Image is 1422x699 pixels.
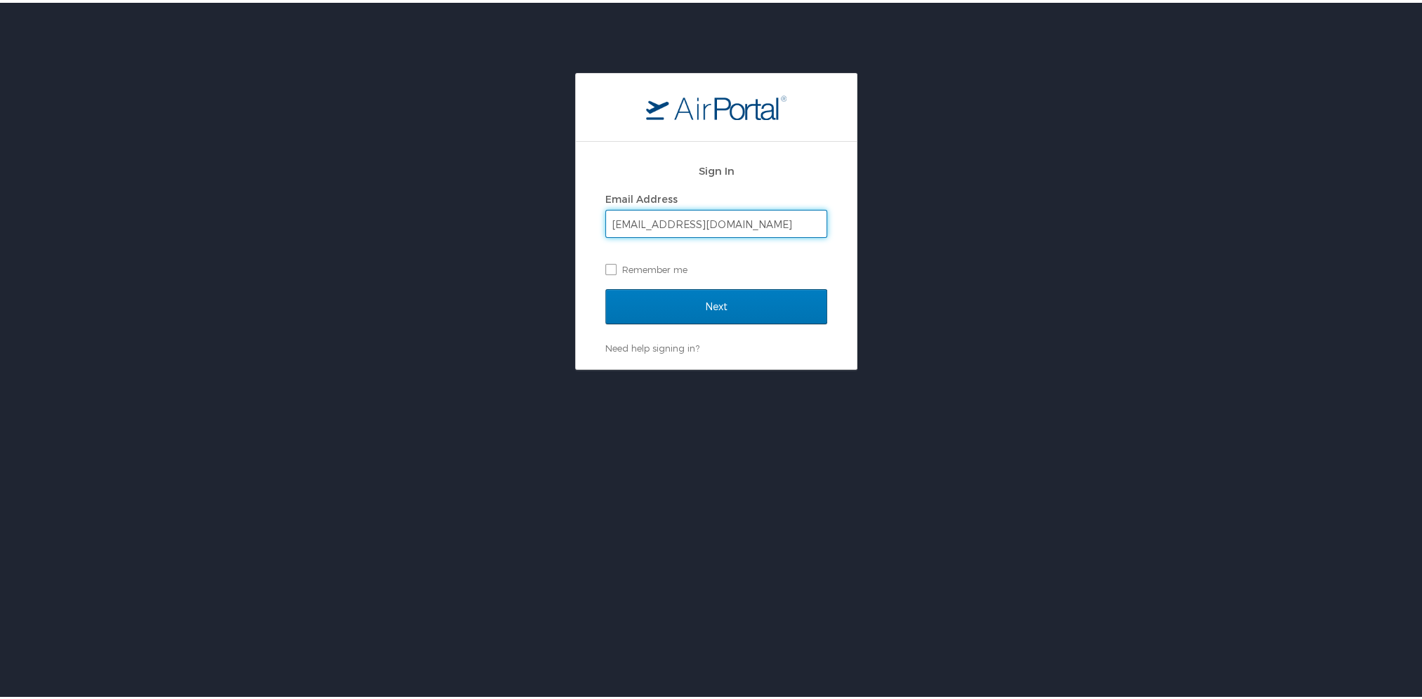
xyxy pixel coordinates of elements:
[605,256,827,277] label: Remember me
[605,286,827,321] input: Next
[646,92,786,117] img: logo
[605,340,699,351] a: Need help signing in?
[605,160,827,176] h2: Sign In
[605,190,678,202] label: Email Address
